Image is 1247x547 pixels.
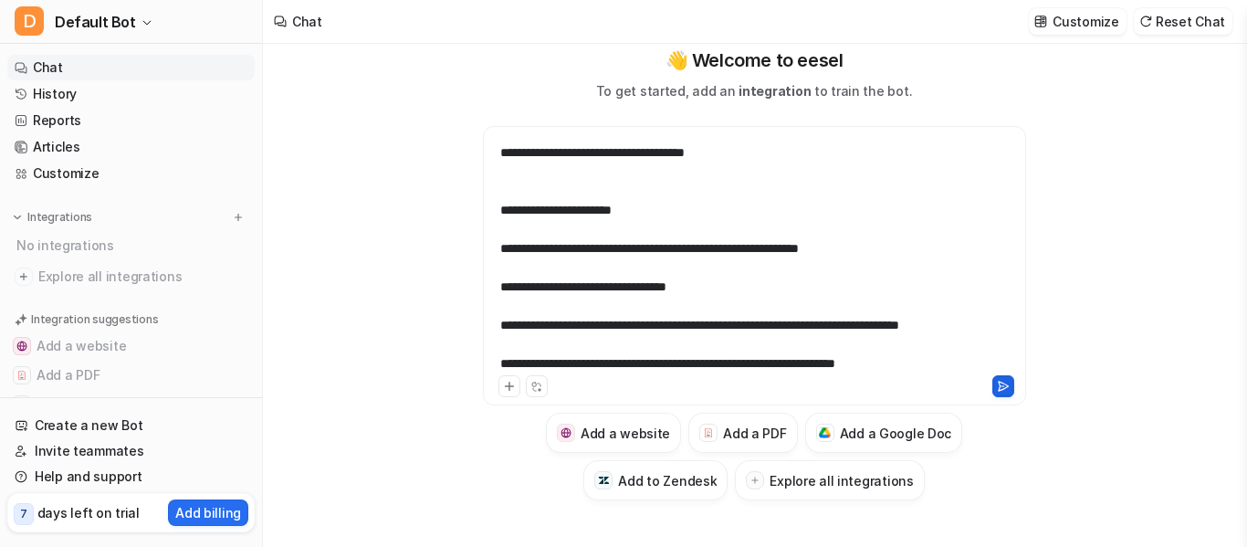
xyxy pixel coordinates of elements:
[546,413,681,453] button: Add a websiteAdd a website
[581,424,670,443] h3: Add a website
[561,427,572,439] img: Add a website
[1134,8,1232,35] button: Reset Chat
[805,413,963,453] button: Add a Google DocAdd a Google Doc
[618,471,717,490] h3: Add to Zendesk
[583,460,728,500] button: Add to ZendeskAdd to Zendesk
[55,9,136,35] span: Default Bot
[292,12,322,31] div: Chat
[16,370,27,381] img: Add a PDF
[723,424,786,443] h3: Add a PDF
[1029,8,1126,35] button: Customize
[7,331,255,361] button: Add a websiteAdd a website
[7,81,255,107] a: History
[1139,15,1152,28] img: reset
[7,108,255,133] a: Reports
[7,55,255,80] a: Chat
[1053,12,1118,31] p: Customize
[665,47,844,74] p: 👋 Welcome to eesel
[11,230,255,260] div: No integrations
[770,471,913,490] h3: Explore all integrations
[840,424,952,443] h3: Add a Google Doc
[232,211,245,224] img: menu_add.svg
[7,161,255,186] a: Customize
[7,361,255,390] button: Add a PDFAdd a PDF
[27,210,92,225] p: Integrations
[15,6,44,36] span: D
[168,500,248,526] button: Add billing
[7,464,255,489] a: Help and support
[688,413,797,453] button: Add a PDFAdd a PDF
[37,503,140,522] p: days left on trial
[739,83,811,99] span: integration
[11,211,24,224] img: expand menu
[7,264,255,289] a: Explore all integrations
[1034,15,1047,28] img: customize
[735,460,924,500] button: Explore all integrations
[38,262,247,291] span: Explore all integrations
[15,268,33,286] img: explore all integrations
[596,81,912,100] p: To get started, add an to train the bot.
[598,475,610,487] img: Add to Zendesk
[819,427,831,438] img: Add a Google Doc
[7,413,255,438] a: Create a new Bot
[175,503,241,522] p: Add billing
[31,311,158,328] p: Integration suggestions
[20,506,27,522] p: 7
[7,134,255,160] a: Articles
[7,208,98,226] button: Integrations
[7,438,255,464] a: Invite teammates
[703,427,715,438] img: Add a PDF
[7,390,255,419] button: Add a Google DocAdd a Google Doc
[16,341,27,352] img: Add a website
